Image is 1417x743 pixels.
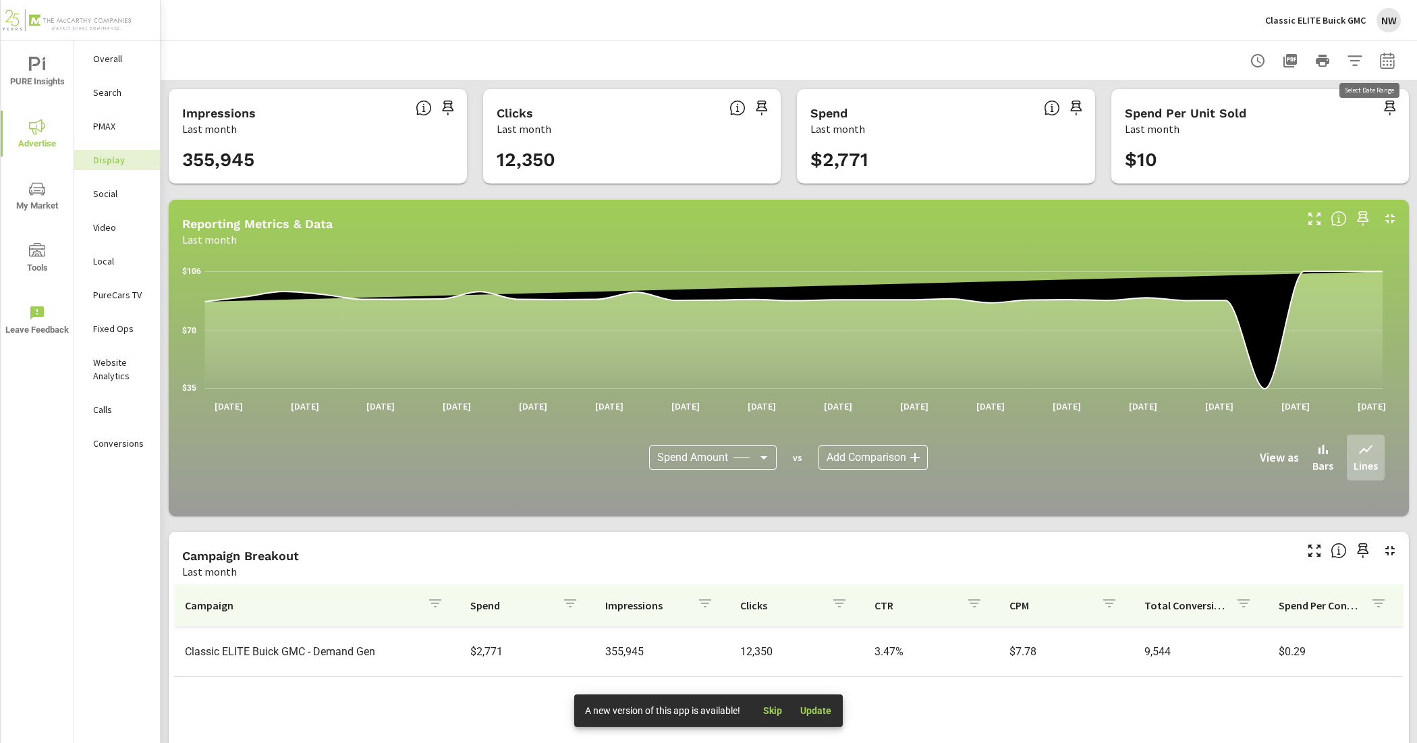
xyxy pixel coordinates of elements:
td: $7.78 [999,634,1134,669]
text: $35 [182,383,196,393]
button: Apply Filters [1341,47,1368,74]
p: Overall [93,52,149,65]
p: [DATE] [1119,400,1167,413]
div: Search [74,82,160,103]
p: Last month [497,121,551,137]
button: Print Report [1309,47,1336,74]
h3: 355,945 [182,148,453,171]
div: Video [74,217,160,238]
span: Save this to your personalized report [437,97,459,119]
div: Display [74,150,160,170]
p: [DATE] [281,400,329,413]
div: PureCars TV [74,285,160,305]
h3: 12,350 [497,148,768,171]
text: $70 [182,326,196,335]
span: The number of times an ad was shown on your behalf. [416,100,432,116]
button: Update [794,700,837,721]
p: [DATE] [662,400,709,413]
h5: Reporting Metrics & Data [182,217,333,231]
div: Overall [74,49,160,69]
h5: Impressions [182,106,256,120]
td: $0.29 [1268,634,1403,669]
p: [DATE] [738,400,785,413]
button: Minimize Widget [1379,208,1401,229]
button: Skip [751,700,794,721]
p: Last month [1125,121,1179,137]
p: Social [93,187,149,200]
p: Classic ELITE Buick GMC [1265,14,1366,26]
div: NW [1377,8,1401,32]
p: Last month [182,563,237,580]
span: My Market [5,181,70,214]
p: [DATE] [814,400,862,413]
span: Skip [756,705,789,717]
td: $2,771 [460,634,594,669]
p: [DATE] [1196,400,1243,413]
button: Make Fullscreen [1304,540,1325,561]
div: Social [74,184,160,204]
div: Spend Amount [649,445,777,470]
p: Spend [470,599,551,612]
h5: Clicks [497,106,533,120]
span: Tools [5,243,70,276]
p: Local [93,254,149,268]
p: Video [93,221,149,234]
p: Last month [182,121,237,137]
p: [DATE] [205,400,252,413]
p: [DATE] [891,400,938,413]
span: The number of times an ad was clicked by a consumer. [729,100,746,116]
p: Impressions [605,599,686,612]
span: Add Comparison [827,451,906,464]
h3: $10 [1125,148,1396,171]
span: Spend Amount [657,451,728,464]
td: 12,350 [729,634,864,669]
td: 3.47% [864,634,999,669]
h3: $2,771 [810,148,1082,171]
span: Save this to your personalized report [1065,97,1087,119]
div: Conversions [74,433,160,453]
div: PMAX [74,116,160,136]
h5: Spend Per Unit Sold [1125,106,1246,120]
span: Update [800,705,832,717]
p: Last month [182,231,237,248]
span: Advertise [5,119,70,152]
p: Lines [1354,458,1378,474]
p: Conversions [93,437,149,450]
p: [DATE] [1348,400,1395,413]
p: [DATE] [357,400,404,413]
div: nav menu [1,40,74,351]
p: PureCars TV [93,288,149,302]
p: Spend Per Conversion [1279,599,1360,612]
p: [DATE] [967,400,1014,413]
span: The amount of money spent on advertising during the period. [1044,100,1060,116]
span: This is a summary of Display performance results by campaign. Each column can be sorted. [1331,543,1347,559]
td: 355,945 [594,634,729,669]
div: Fixed Ops [74,319,160,339]
text: $106 [182,267,201,276]
span: Leave Feedback [5,305,70,338]
td: Classic ELITE Buick GMC - Demand Gen [174,634,460,669]
button: "Export Report to PDF" [1277,47,1304,74]
p: Bars [1312,458,1333,474]
p: Display [93,153,149,167]
p: Last month [810,121,865,137]
p: [DATE] [586,400,633,413]
span: Save this to your personalized report [751,97,773,119]
p: Campaign [185,599,416,612]
p: Clicks [740,599,821,612]
span: A new version of this app is available! [585,705,740,716]
div: Calls [74,400,160,420]
p: Total Conversions [1144,599,1225,612]
p: Search [93,86,149,99]
span: Save this to your personalized report [1352,540,1374,561]
span: PURE Insights [5,57,70,90]
span: Save this to your personalized report [1352,208,1374,229]
p: [DATE] [509,400,557,413]
div: Website Analytics [74,352,160,386]
p: [DATE] [433,400,480,413]
td: 9,544 [1134,634,1269,669]
h5: Campaign Breakout [182,549,299,563]
p: CTR [874,599,955,612]
p: PMAX [93,119,149,133]
div: Add Comparison [818,445,928,470]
